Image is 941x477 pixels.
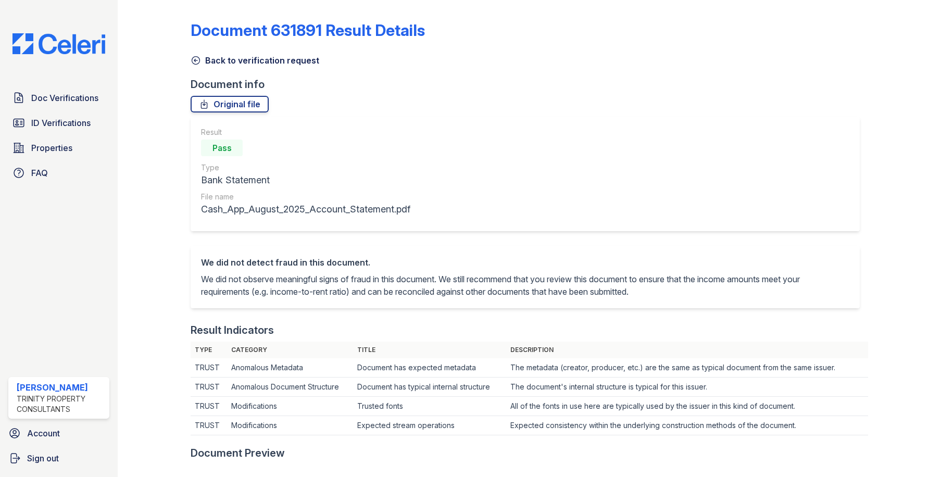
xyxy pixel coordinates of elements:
p: We did not observe meaningful signs of fraud in this document. We still recommend that you review... [201,273,849,298]
td: All of the fonts in use here are typically used by the issuer in this kind of document. [506,397,868,416]
div: Type [201,162,410,173]
td: Anomalous Metadata [227,358,353,378]
td: Anomalous Document Structure [227,378,353,397]
div: Cash_App_August_2025_Account_Statement.pdf [201,202,410,217]
td: TRUST [191,358,227,378]
td: The document's internal structure is typical for this issuer. [506,378,868,397]
a: Original file [191,96,269,112]
td: Document has expected metadata [353,358,506,378]
div: Result Indicators [191,323,274,337]
img: CE_Logo_Blue-a8612792a0a2168367f1c8372b55b34899dd931a85d93a1a3d3e32e68fde9ad4.png [4,33,114,54]
td: Modifications [227,416,353,435]
div: Document Preview [191,446,285,460]
a: Document 631891 Result Details [191,21,425,40]
th: Description [506,342,868,358]
td: Trusted fonts [353,397,506,416]
a: Back to verification request [191,54,319,67]
div: [PERSON_NAME] [17,381,105,394]
a: ID Verifications [8,112,109,133]
a: Properties [8,137,109,158]
div: Result [201,127,410,137]
th: Category [227,342,353,358]
a: Doc Verifications [8,87,109,108]
td: Expected consistency within the underlying construction methods of the document. [506,416,868,435]
div: Trinity Property Consultants [17,394,105,415]
td: TRUST [191,397,227,416]
th: Type [191,342,227,358]
a: Account [4,423,114,444]
a: FAQ [8,162,109,183]
span: Properties [31,142,72,154]
span: Sign out [27,452,59,465]
div: File name [201,192,410,202]
td: TRUST [191,416,227,435]
div: Document info [191,77,868,92]
div: We did not detect fraud in this document. [201,256,849,269]
iframe: chat widget [897,435,931,467]
span: Doc Verifications [31,92,98,104]
div: Bank Statement [201,173,410,187]
td: Modifications [227,397,353,416]
td: TRUST [191,378,227,397]
div: Pass [201,140,243,156]
a: Sign out [4,448,114,469]
th: Title [353,342,506,358]
span: Account [27,427,60,440]
span: ID Verifications [31,117,91,129]
td: Expected stream operations [353,416,506,435]
td: Document has typical internal structure [353,378,506,397]
span: FAQ [31,167,48,179]
td: The metadata (creator, producer, etc.) are the same as typical document from the same issuer. [506,358,868,378]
